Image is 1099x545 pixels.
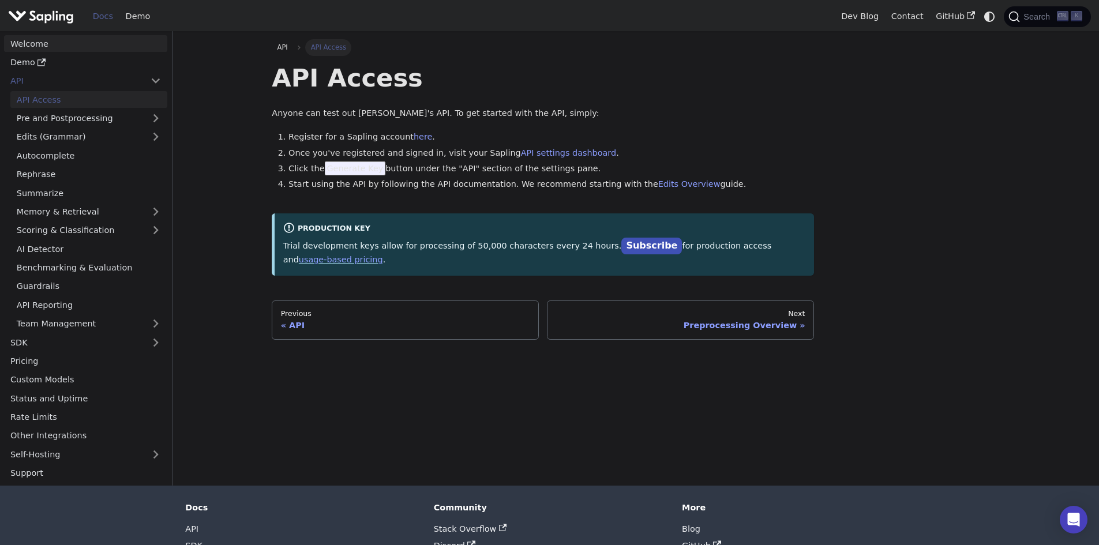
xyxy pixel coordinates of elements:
[10,315,167,332] a: Team Management
[547,300,814,340] a: NextPreprocessing Overview
[10,240,167,257] a: AI Detector
[185,502,417,513] div: Docs
[185,524,198,533] a: API
[281,309,530,318] div: Previous
[281,320,530,330] div: API
[4,353,167,370] a: Pricing
[4,427,167,444] a: Other Integrations
[144,73,167,89] button: Collapse sidebar category 'API'
[10,110,167,127] a: Pre and Postprocessing
[10,147,167,164] a: Autocomplete
[10,91,167,108] a: API Access
[288,162,814,176] li: Click the button under the "API" section of the settings pane.
[658,179,721,189] a: Edits Overview
[10,296,167,313] a: API Reporting
[414,132,432,141] a: here
[10,204,167,220] a: Memory & Retrieval
[272,107,814,121] p: Anyone can test out [PERSON_NAME]'s API. To get started with the API, simply:
[272,39,293,55] a: API
[4,446,167,463] a: Self-Hosting
[556,309,805,318] div: Next
[434,524,507,533] a: Stack Overflow
[288,130,814,144] li: Register for a Sapling account .
[10,222,167,239] a: Scoring & Classification
[277,43,288,51] span: API
[1060,506,1087,533] div: Open Intercom Messenger
[288,146,814,160] li: Once you've registered and signed in, visit your Sapling .
[4,334,144,351] a: SDK
[4,54,167,71] a: Demo
[283,222,806,236] div: Production Key
[325,161,386,175] span: Generate Key
[4,73,144,89] a: API
[682,524,700,533] a: Blog
[835,7,884,25] a: Dev Blog
[4,35,167,52] a: Welcome
[8,8,78,25] a: Sapling.ai
[929,7,981,25] a: GitHub
[10,278,167,295] a: Guardrails
[885,7,930,25] a: Contact
[144,334,167,351] button: Expand sidebar category 'SDK'
[272,300,539,340] a: PreviousAPI
[981,8,998,25] button: Switch between dark and light mode (currently system mode)
[1020,12,1057,21] span: Search
[621,238,682,254] a: Subscribe
[4,390,167,407] a: Status and Uptime
[4,465,167,482] a: Support
[283,238,806,267] p: Trial development keys allow for processing of 50,000 characters every 24 hours. for production a...
[1004,6,1090,27] button: Search (Ctrl+K)
[4,409,167,426] a: Rate Limits
[8,8,74,25] img: Sapling.ai
[682,502,914,513] div: More
[272,39,814,55] nav: Breadcrumbs
[288,178,814,191] li: Start using the API by following the API documentation. We recommend starting with the guide.
[10,185,167,201] a: Summarize
[1071,11,1082,21] kbd: K
[87,7,119,25] a: Docs
[299,255,383,264] a: usage-based pricing
[521,148,616,157] a: API settings dashboard
[556,320,805,330] div: Preprocessing Overview
[272,300,814,340] nav: Docs pages
[305,39,351,55] span: API Access
[434,502,666,513] div: Community
[4,371,167,388] a: Custom Models
[10,166,167,183] a: Rephrase
[10,129,167,145] a: Edits (Grammar)
[10,260,167,276] a: Benchmarking & Evaluation
[272,62,814,93] h1: API Access
[119,7,156,25] a: Demo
